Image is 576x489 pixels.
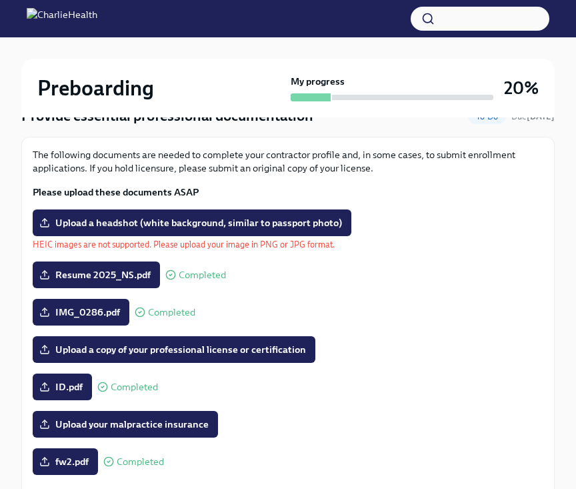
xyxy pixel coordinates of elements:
h2: Preboarding [37,75,154,101]
span: Upload a headshot (white background, similar to passport photo) [42,216,342,229]
span: Completed [148,308,195,318]
strong: [DATE] [527,111,555,121]
span: Due [511,111,555,121]
strong: Please upload these documents ASAP [33,186,199,198]
span: Upload a copy of your professional license or certification [42,343,306,356]
span: Completed [111,382,158,392]
label: Resume 2025_NS.pdf [33,262,160,288]
h3: 20% [504,76,539,100]
label: Upload a headshot (white background, similar to passport photo) [33,209,351,236]
span: Completed [117,457,164,467]
span: Completed [179,270,226,280]
span: fw2.pdf [42,455,89,468]
label: Upload your malpractice insurance [33,411,218,438]
span: IMG_0286.pdf [42,306,120,319]
label: IMG_0286.pdf [33,299,129,326]
strong: My progress [291,75,345,88]
p: The following documents are needed to complete your contractor profile and, in some cases, to sub... [33,148,543,175]
img: CharlieHealth [27,8,97,29]
span: Upload your malpractice insurance [42,418,209,431]
label: Upload a copy of your professional license or certification [33,336,315,363]
label: ID.pdf [33,374,92,400]
span: ID.pdf [42,380,83,394]
span: Resume 2025_NS.pdf [42,268,151,282]
label: fw2.pdf [33,448,98,475]
p: HEIC images are not supported. Please upload your image in PNG or JPG format. [33,238,351,251]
